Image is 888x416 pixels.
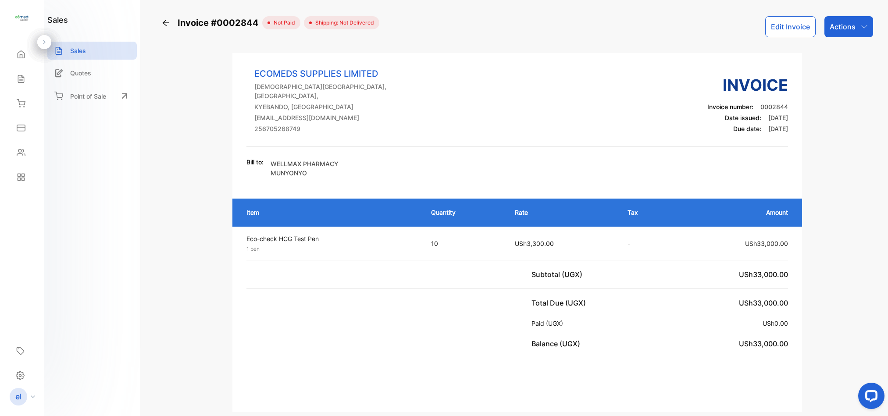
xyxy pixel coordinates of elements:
[70,46,86,55] p: Sales
[683,208,788,217] p: Amount
[70,92,106,101] p: Point of Sale
[271,159,371,178] p: WELLMAX PHARMACY MUNYONYO
[628,239,666,248] p: -
[246,234,415,243] p: Eco-check HCG Test Pen
[246,245,415,253] p: 1 pen
[515,208,610,217] p: Rate
[254,124,423,133] p: 256705268749
[739,339,788,348] span: USh33,000.00
[178,16,262,29] span: Invoice #0002844
[768,125,788,132] span: [DATE]
[531,298,589,308] p: Total Due (UGX)
[739,299,788,307] span: USh33,000.00
[254,82,423,100] p: [DEMOGRAPHIC_DATA][GEOGRAPHIC_DATA], [GEOGRAPHIC_DATA],
[739,270,788,279] span: USh33,000.00
[70,68,91,78] p: Quotes
[270,19,295,27] span: not paid
[515,240,554,247] span: USh3,300.00
[47,64,137,82] a: Quotes
[531,319,567,328] p: Paid (UGX)
[254,102,423,111] p: KYEBANDO, [GEOGRAPHIC_DATA]
[830,21,856,32] p: Actions
[47,86,137,106] a: Point of Sale
[15,11,29,25] img: logo
[15,391,21,402] p: el
[707,73,788,97] h3: Invoice
[707,103,753,110] span: Invoice number:
[47,14,68,26] h1: sales
[763,320,788,327] span: USh0.00
[431,208,497,217] p: Quantity
[531,338,584,349] p: Balance (UGX)
[246,157,264,167] p: Bill to:
[254,113,423,122] p: [EMAIL_ADDRESS][DOMAIN_NAME]
[246,208,414,217] p: Item
[851,379,888,416] iframe: LiveChat chat widget
[254,67,423,80] p: ECOMEDS SUPPLIES LIMITED
[47,42,137,60] a: Sales
[745,240,788,247] span: USh33,000.00
[431,239,497,248] p: 10
[760,103,788,110] span: 0002844
[725,114,761,121] span: Date issued:
[733,125,761,132] span: Due date:
[312,19,374,27] span: Shipping: Not Delivered
[628,208,666,217] p: Tax
[765,16,816,37] button: Edit Invoice
[824,16,873,37] button: Actions
[768,114,788,121] span: [DATE]
[531,269,586,280] p: Subtotal (UGX)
